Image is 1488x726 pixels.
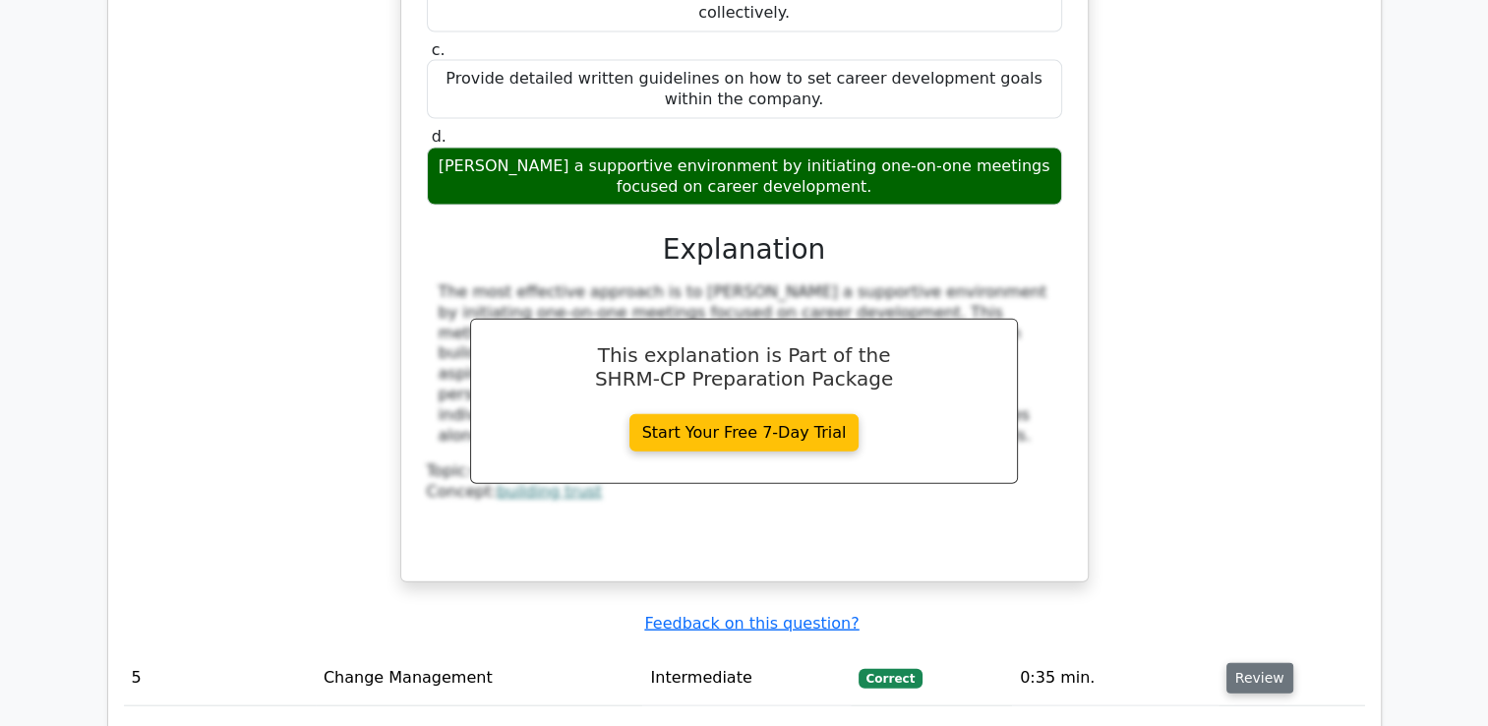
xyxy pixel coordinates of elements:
[432,127,446,146] span: d.
[497,482,602,501] a: building trust
[859,669,923,689] span: Correct
[1012,650,1219,706] td: 0:35 min.
[629,414,860,452] a: Start Your Free 7-Day Trial
[427,461,1062,482] div: Topic:
[427,482,1062,503] div: Concept:
[427,60,1062,119] div: Provide detailed written guidelines on how to set career development goals within the company.
[644,614,859,633] a: Feedback on this question?
[642,650,850,706] td: Intermediate
[427,148,1062,207] div: [PERSON_NAME] a supportive environment by initiating one-on-one meetings focused on career develo...
[439,282,1050,446] div: The most effective approach is to [PERSON_NAME] a supportive environment by initiating one-on-one...
[124,650,316,706] td: 5
[1226,663,1293,694] button: Review
[316,650,643,706] td: Change Management
[432,40,446,59] span: c.
[439,233,1050,267] h3: Explanation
